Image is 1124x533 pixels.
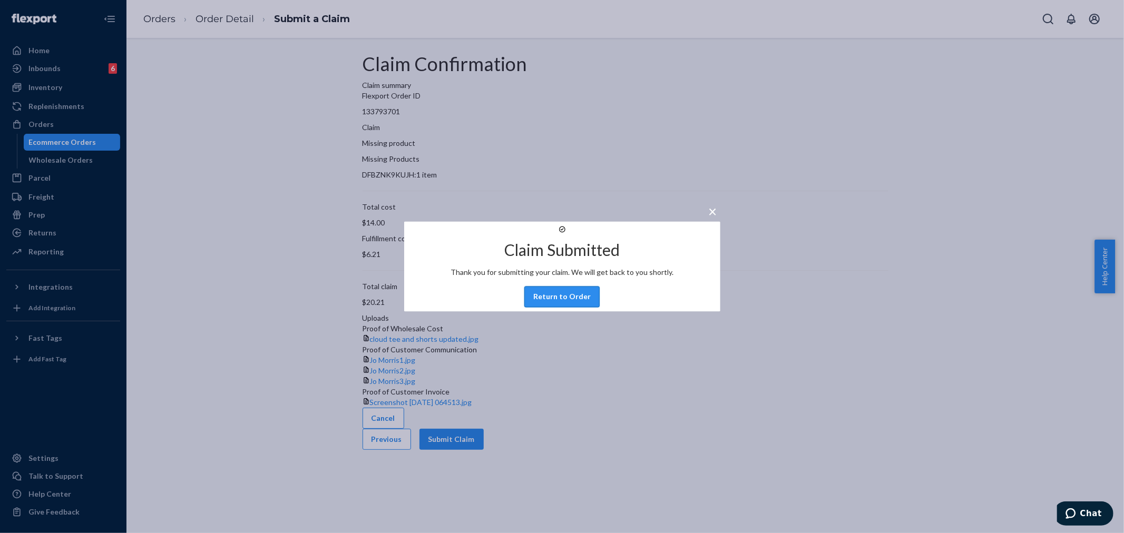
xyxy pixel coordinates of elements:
span: × [709,203,717,221]
button: Return to Order [524,287,600,308]
h2: Claim Submitted [504,242,620,259]
iframe: Opens a widget where you can chat to one of our agents [1057,501,1113,528]
p: Thank you for submitting your claim. We will get back to you shortly. [451,268,673,278]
